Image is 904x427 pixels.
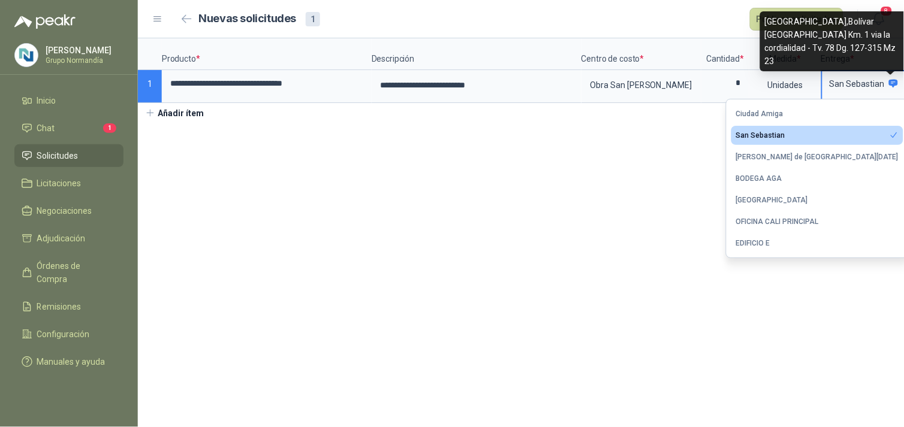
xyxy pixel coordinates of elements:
[37,355,106,368] span: Manuales y ayuda
[731,147,903,166] button: [PERSON_NAME] de [GEOGRAPHIC_DATA][DATE]
[736,196,808,204] div: [GEOGRAPHIC_DATA]
[37,94,56,107] span: Inicio
[731,234,903,253] button: EDIFICIO E
[199,10,297,28] h2: Nuevas solicitudes
[731,190,903,210] button: [GEOGRAPHIC_DATA]
[37,328,90,341] span: Configuración
[701,38,749,70] p: Cantidad
[14,117,123,140] a: Chat1
[583,71,700,99] div: Obra San [PERSON_NAME]
[14,172,123,195] a: Licitaciones
[14,89,123,112] a: Inicio
[749,38,821,70] p: Medida
[736,239,770,247] div: EDIFICIO E
[14,227,123,250] a: Adjudicación
[46,46,120,54] p: [PERSON_NAME]
[138,103,212,123] button: Añadir ítem
[372,38,581,70] p: Descripción
[14,144,123,167] a: Solicitudes
[162,38,372,70] p: Producto
[736,217,819,226] div: OFICINA CALI PRINCIPAL
[731,104,903,123] button: Ciudad Amiga
[750,8,843,31] button: Publicar solicitudes
[14,295,123,318] a: Remisiones
[37,122,55,135] span: Chat
[37,259,112,286] span: Órdenes de Compra
[306,12,320,26] div: 1
[736,153,899,161] div: [PERSON_NAME] de [GEOGRAPHIC_DATA][DATE]
[37,177,82,190] span: Licitaciones
[880,5,893,17] span: 8
[15,44,38,66] img: Company Logo
[14,350,123,373] a: Manuales y ayuda
[14,199,123,222] a: Negociaciones
[103,123,116,133] span: 1
[731,169,903,188] button: BODEGA AGA
[138,70,162,103] p: 1
[37,232,86,245] span: Adjudicación
[736,110,784,118] div: Ciudad Amiga
[46,57,120,64] p: Grupo Normandía
[731,212,903,231] button: OFICINA CALI PRINCIPAL
[37,204,92,217] span: Negociaciones
[736,174,782,183] div: BODEGA AGA
[14,323,123,346] a: Configuración
[830,80,885,88] p: San Sebastian
[14,14,76,29] img: Logo peakr
[736,131,785,140] div: San Sebastian
[731,126,903,145] button: San Sebastian
[37,300,82,313] span: Remisiones
[751,71,820,99] div: Unidades
[868,8,890,30] button: 8
[14,255,123,290] a: Órdenes de Compra
[581,38,701,70] p: Centro de costo
[37,149,79,162] span: Solicitudes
